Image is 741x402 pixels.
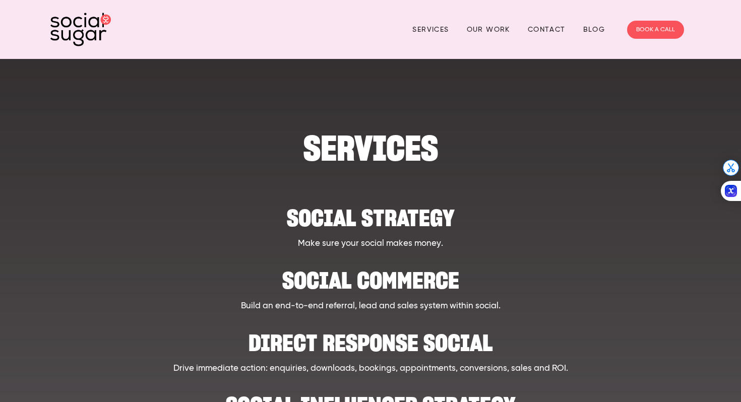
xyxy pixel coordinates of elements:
[94,133,647,164] h1: SERVICES
[583,22,605,37] a: Blog
[94,362,647,375] p: Drive immediate action: enquiries, downloads, bookings, appointments, conversions, sales and ROI.
[94,322,647,375] a: Direct Response Social Drive immediate action: enquiries, downloads, bookings, appointments, conv...
[94,237,647,250] p: Make sure your social makes money.
[94,322,647,353] h2: Direct Response Social
[50,13,111,46] img: SocialSugar
[627,21,684,39] a: BOOK A CALL
[94,197,647,228] h2: Social strategy
[412,22,449,37] a: Services
[94,260,647,312] a: Social Commerce Build an end-to-end referral, lead and sales system within social.
[528,22,566,37] a: Contact
[467,22,510,37] a: Our Work
[94,300,647,313] p: Build an end-to-end referral, lead and sales system within social.
[94,197,647,250] a: Social strategy Make sure your social makes money.
[94,260,647,291] h2: Social Commerce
